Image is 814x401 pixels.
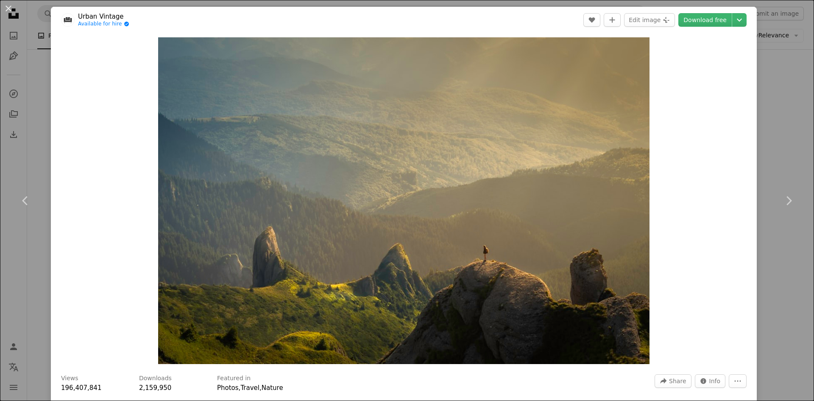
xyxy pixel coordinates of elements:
[709,375,721,387] span: Info
[729,374,747,388] button: More Actions
[158,37,650,364] button: Zoom in on this image
[139,384,171,392] span: 2,159,950
[732,13,747,27] button: Choose download size
[763,160,814,241] a: Next
[583,13,600,27] button: Like
[624,13,675,27] button: Edit image
[217,384,239,392] a: Photos
[61,384,101,392] span: 196,407,841
[695,374,726,388] button: Stats about this image
[78,12,129,21] a: Urban Vintage
[240,384,259,392] a: Travel
[239,384,241,392] span: ,
[678,13,732,27] a: Download free
[259,384,262,392] span: ,
[604,13,621,27] button: Add to Collection
[669,375,686,387] span: Share
[61,374,78,383] h3: Views
[655,374,691,388] button: Share this image
[158,37,650,364] img: landscape photography of mountain hit by sun rays
[78,21,129,28] a: Available for hire
[217,374,251,383] h3: Featured in
[139,374,172,383] h3: Downloads
[61,13,75,27] img: Go to Urban Vintage's profile
[262,384,283,392] a: Nature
